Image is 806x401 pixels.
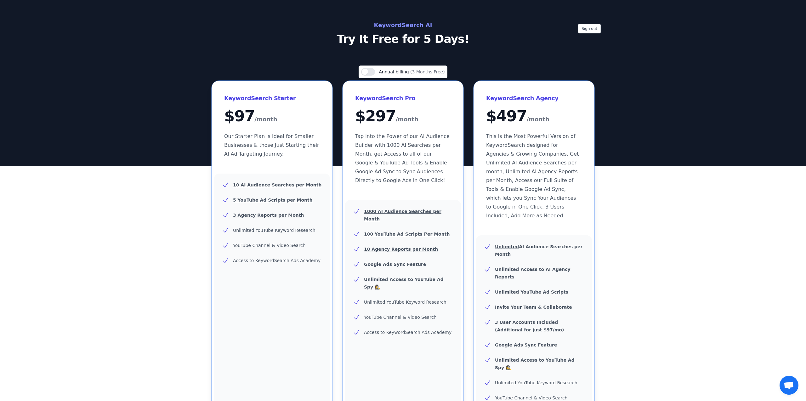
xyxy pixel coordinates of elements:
span: YouTube Channel & Video Search [495,395,567,400]
b: Unlimited Access to YouTube Ad Spy 🕵️‍♀️ [364,277,444,289]
b: Google Ads Sync Feature [364,262,426,267]
span: This is the Most Powerful Version of KeywordSearch designed for Agencies & Growing Companies. Get... [486,133,579,219]
span: YouTube Channel & Video Search [233,243,305,248]
u: Unlimited [495,244,519,249]
span: /month [396,114,418,124]
u: 10 Agency Reports per Month [364,247,438,252]
b: Unlimited Access to AI Agency Reports [495,267,570,279]
u: 10 AI Audience Searches per Month [233,182,321,187]
span: Access to KeywordSearch Ads Academy [364,330,451,335]
span: YouTube Channel & Video Search [364,315,436,320]
b: Unlimited Access to YouTube Ad Spy 🕵️‍♀️ [495,358,575,370]
span: Unlimited YouTube Keyword Research [233,228,315,233]
b: Unlimited YouTube Ad Scripts [495,289,568,295]
span: (3 Months Free) [410,69,445,74]
u: 1000 AI Audience Searches per Month [364,209,441,221]
span: Our Starter Plan is Ideal for Smaller Businesses & those Just Starting their AI Ad Targeting Jour... [224,133,319,157]
b: AI Audience Searches per Month [495,244,583,257]
span: /month [255,114,277,124]
div: $ 297 [355,108,451,124]
h3: KeywordSearch Pro [355,93,451,103]
p: Try It Free for 5 Days! [262,33,544,45]
h3: KeywordSearch Agency [486,93,582,103]
h2: KeywordSearch AI [262,20,544,30]
button: Sign out [578,24,601,33]
u: 100 YouTube Ad Scripts Per Month [364,232,450,237]
u: 3 Agency Reports per Month [233,213,304,218]
u: 5 YouTube Ad Scripts per Month [233,198,313,203]
b: Invite Your Team & Collaborate [495,305,572,310]
a: Açık sohbet [780,376,798,395]
span: Unlimited YouTube Keyword Research [495,380,577,385]
b: Google Ads Sync Feature [495,342,557,347]
div: $ 497 [486,108,582,124]
span: Access to KeywordSearch Ads Academy [233,258,321,263]
span: /month [527,114,549,124]
span: Tap into the Power of our AI Audience Builder with 1000 AI Searches per Month, get Access to all ... [355,133,450,183]
div: $ 97 [224,108,320,124]
b: 3 User Accounts Included (Additional for just $97/mo) [495,320,564,332]
h3: KeywordSearch Starter [224,93,320,103]
span: Unlimited YouTube Keyword Research [364,300,446,305]
span: Annual billing [379,69,410,74]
